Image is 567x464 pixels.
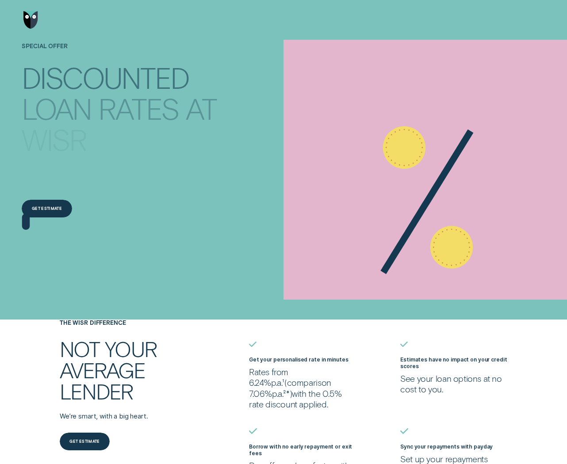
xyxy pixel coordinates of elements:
[249,356,349,363] label: Get your personalised rate in minutes
[60,338,191,402] h2: Not your average lender
[22,200,72,217] a: Get estimate
[272,388,283,399] span: p.a.
[400,356,507,369] label: Estimates have no impact on your credit scores
[22,126,86,153] div: Wisr
[22,64,189,91] div: Discounted
[249,367,356,410] p: Rates from 6.24% ¹ comparison 7.06% ²* with the 0.5% rate discount applied.
[272,388,283,399] span: Per Annum
[186,95,216,122] div: at
[284,377,287,388] span: (
[22,58,216,141] h4: Discounted loan rates at Wisr
[290,388,292,399] span: )
[23,11,38,29] img: Wisr
[400,443,493,450] label: Sync your repayments with payday
[271,377,282,388] span: p.a.
[60,412,204,421] p: We’re smart, with a big heart.
[22,43,216,61] h1: SPECIAL OFFER
[271,377,282,388] span: Per Annum
[22,95,91,122] div: loan
[60,433,110,450] a: Get estimate
[98,95,179,122] div: rates
[400,373,507,395] p: See your loan options at no cost to you.
[60,319,204,327] h4: THE WISR DIFFERENCE
[249,443,352,456] label: Borrow with no early repayment or exit fees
